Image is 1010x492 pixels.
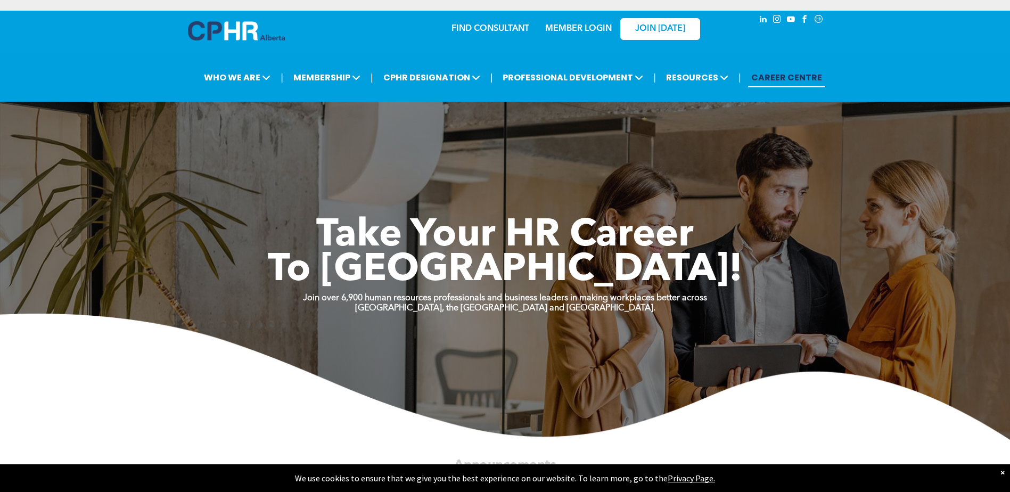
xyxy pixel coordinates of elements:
[758,13,769,28] a: linkedin
[653,67,656,88] li: |
[490,67,493,88] li: |
[738,67,741,88] li: |
[188,21,285,40] img: A blue and white logo for cp alberta
[451,24,529,33] a: FIND CONSULTANT
[303,294,707,302] strong: Join over 6,900 human resources professionals and business leaders in making workplaces better ac...
[371,67,373,88] li: |
[663,68,732,87] span: RESOURCES
[799,13,811,28] a: facebook
[785,13,797,28] a: youtube
[813,13,825,28] a: Social network
[620,18,700,40] a: JOIN [DATE]
[499,68,646,87] span: PROFESSIONAL DEVELOPMENT
[748,68,825,87] a: CAREER CENTRE
[268,251,743,290] span: To [GEOGRAPHIC_DATA]!
[1000,467,1005,478] div: Dismiss notification
[290,68,364,87] span: MEMBERSHIP
[281,67,283,88] li: |
[201,68,274,87] span: WHO WE ARE
[771,13,783,28] a: instagram
[380,68,483,87] span: CPHR DESIGNATION
[316,217,694,255] span: Take Your HR Career
[668,473,715,483] a: Privacy Page.
[355,304,655,313] strong: [GEOGRAPHIC_DATA], the [GEOGRAPHIC_DATA] and [GEOGRAPHIC_DATA].
[545,24,612,33] a: MEMBER LOGIN
[454,458,556,471] span: Announcements
[635,24,685,34] span: JOIN [DATE]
